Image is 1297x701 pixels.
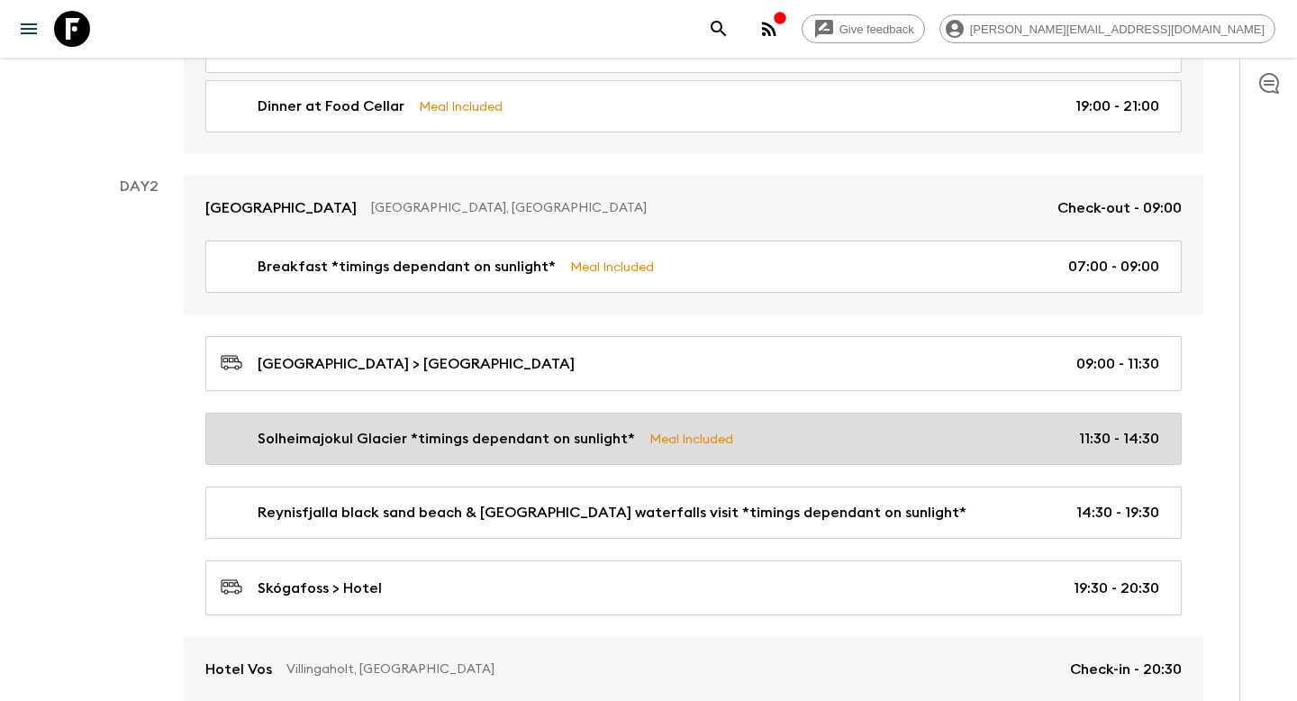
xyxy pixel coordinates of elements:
[830,23,924,36] span: Give feedback
[205,487,1182,539] a: Reynisfjalla black sand beach & [GEOGRAPHIC_DATA] waterfalls visit *timings dependant on sunlight...
[649,429,733,449] p: Meal Included
[1079,428,1159,450] p: 11:30 - 14:30
[802,14,925,43] a: Give feedback
[939,14,1275,43] div: [PERSON_NAME][EMAIL_ADDRESS][DOMAIN_NAME]
[701,11,737,47] button: search adventures
[205,241,1182,293] a: Breakfast *timings dependant on sunlight*Meal Included07:00 - 09:00
[960,23,1274,36] span: [PERSON_NAME][EMAIL_ADDRESS][DOMAIN_NAME]
[94,176,184,197] p: Day 2
[11,11,47,47] button: menu
[1075,96,1159,117] p: 19:00 - 21:00
[205,197,357,219] p: [GEOGRAPHIC_DATA]
[205,560,1182,615] a: Skógafoss > Hotel19:30 - 20:30
[258,502,966,523] p: Reynisfjalla black sand beach & [GEOGRAPHIC_DATA] waterfalls visit *timings dependant on sunlight*
[205,659,272,680] p: Hotel Vos
[258,96,404,117] p: Dinner at Food Cellar
[258,428,635,450] p: Solheimajokul Glacier *timings dependant on sunlight*
[205,336,1182,391] a: [GEOGRAPHIC_DATA] > [GEOGRAPHIC_DATA]09:00 - 11:30
[184,176,1203,241] a: [GEOGRAPHIC_DATA][GEOGRAPHIC_DATA], [GEOGRAPHIC_DATA]Check-out - 09:00
[570,257,654,277] p: Meal Included
[371,199,1043,217] p: [GEOGRAPHIC_DATA], [GEOGRAPHIC_DATA]
[1057,197,1182,219] p: Check-out - 09:00
[1076,353,1159,375] p: 09:00 - 11:30
[258,578,382,599] p: Skógafoss > Hotel
[1074,578,1159,599] p: 19:30 - 20:30
[1070,659,1182,680] p: Check-in - 20:30
[205,80,1182,132] a: Dinner at Food CellarMeal Included19:00 - 21:00
[1068,256,1159,278] p: 07:00 - 09:00
[419,96,503,116] p: Meal Included
[258,353,575,375] p: [GEOGRAPHIC_DATA] > [GEOGRAPHIC_DATA]
[1076,502,1159,523] p: 14:30 - 19:30
[258,256,556,278] p: Breakfast *timings dependant on sunlight*
[205,413,1182,465] a: Solheimajokul Glacier *timings dependant on sunlight*Meal Included11:30 - 14:30
[286,660,1056,678] p: Villingaholt, [GEOGRAPHIC_DATA]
